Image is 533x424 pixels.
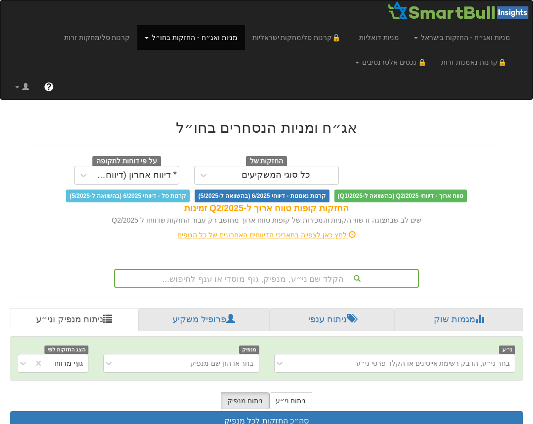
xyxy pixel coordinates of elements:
div: גוף מדווח [54,358,83,368]
a: מניות דואליות [352,25,407,50]
div: בחר או הזן שם מנפיק [190,358,254,368]
div: שים לב שבתצוגה זו שווי הקניות והמכירות של קופות טווח ארוך מחושב רק עבור החזקות שדווחו ל Q2/2025 [35,215,499,225]
span: הצג החזקות לפי [44,346,88,354]
h2: אג״ח ומניות הנסחרים בחו״ל [35,119,499,136]
a: ניתוח ענפי [270,308,395,332]
a: מניות ואג״ח - החזקות בחו״ל [137,25,245,50]
button: ניתוח ני״ע [269,392,313,409]
div: הקלד שם ני״ע, מנפיק, גוף מוסדי או ענף לחיפוש... [115,270,418,287]
span: קרנות סל - דיווחי 6/2025 (בהשוואה ל-5/2025) [66,190,190,202]
a: 🔒 נכסים אלטרנטיבים [348,50,434,75]
a: 🔒קרנות סל/מחקות ישראליות [245,25,352,50]
a: פרופיל משקיע [138,308,270,332]
a: ? [37,75,61,99]
span: ני״ע [499,346,515,354]
div: לחץ כאן לצפייה בתאריכי הדיווחים האחרונים של כל הגופים [27,230,506,240]
span: טווח ארוך - דיווחי Q2/2025 (בהשוואה ל-Q1/2025) [334,190,467,202]
span: על פי דוחות לתקופה [92,156,161,167]
a: מגמות שוק [394,308,523,332]
div: החזקות קופות טווח ארוך ל-Q2/2025 זמינות [35,202,499,215]
span: החזקות של [246,156,287,167]
div: כל סוגי המשקיעים [242,170,310,180]
a: קרנות סל/מחקות זרות [57,25,138,50]
div: בחר ני״ע, הדבק רשימת אייסינים או הקלד פרטי ני״ע [356,358,510,368]
div: * דיווח אחרון (דיווחים חלקיים) [95,170,177,180]
img: Smartbull [387,0,533,20]
span: מנפיק [239,346,259,354]
a: מניות ואג״ח - החזקות בישראל [407,25,518,50]
button: ניתוח מנפיק [221,392,270,409]
a: 🔒קרנות נאמנות זרות [434,50,518,75]
a: ניתוח מנפיק וני״ע [10,308,138,332]
span: קרנות נאמנות - דיווחי 6/2025 (בהשוואה ל-5/2025) [195,190,329,202]
span: ? [46,82,51,92]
